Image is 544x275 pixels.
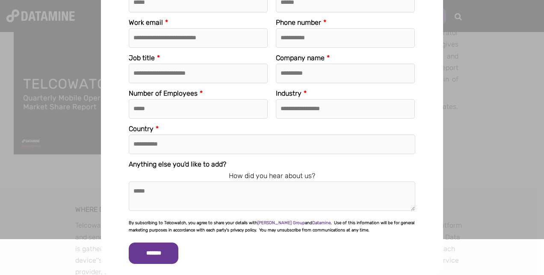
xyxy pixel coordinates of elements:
span: Work email [129,18,163,26]
span: Industry [276,89,302,97]
span: Number of Employees [129,89,198,97]
a: Datamine [312,220,331,225]
p: By subscribing to Telcowatch, you agree to share your details with and . Use of this information ... [129,219,415,234]
span: Job title [129,54,155,62]
span: Phone number [276,18,321,26]
span: Country [129,125,154,133]
span: Anything else you'd like to add? [129,160,226,168]
span: Company name [276,54,325,62]
legend: How did you hear about us? [129,170,415,181]
a: [PERSON_NAME] Group [257,220,305,225]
